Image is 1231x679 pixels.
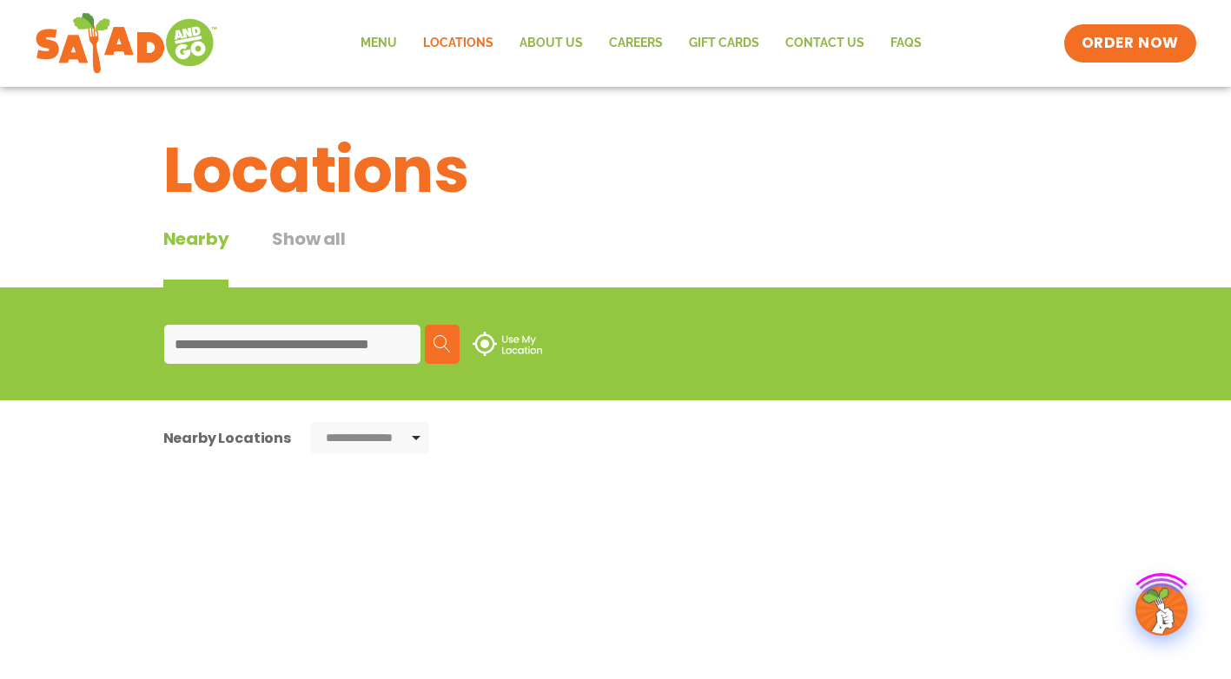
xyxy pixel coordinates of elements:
span: ORDER NOW [1082,33,1179,54]
div: Nearby [163,226,229,287]
img: new-SAG-logo-768×292 [35,9,218,78]
a: Locations [410,23,506,63]
a: GIFT CARDS [676,23,772,63]
a: ORDER NOW [1064,24,1196,63]
div: Nearby Locations [163,427,291,449]
a: About Us [506,23,596,63]
a: Contact Us [772,23,877,63]
a: Menu [347,23,410,63]
button: Show all [272,226,345,287]
a: Careers [596,23,676,63]
nav: Menu [347,23,935,63]
img: use-location.svg [473,332,542,356]
h1: Locations [163,123,1069,217]
img: search.svg [433,335,451,353]
div: Tabbed content [163,226,389,287]
a: FAQs [877,23,935,63]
